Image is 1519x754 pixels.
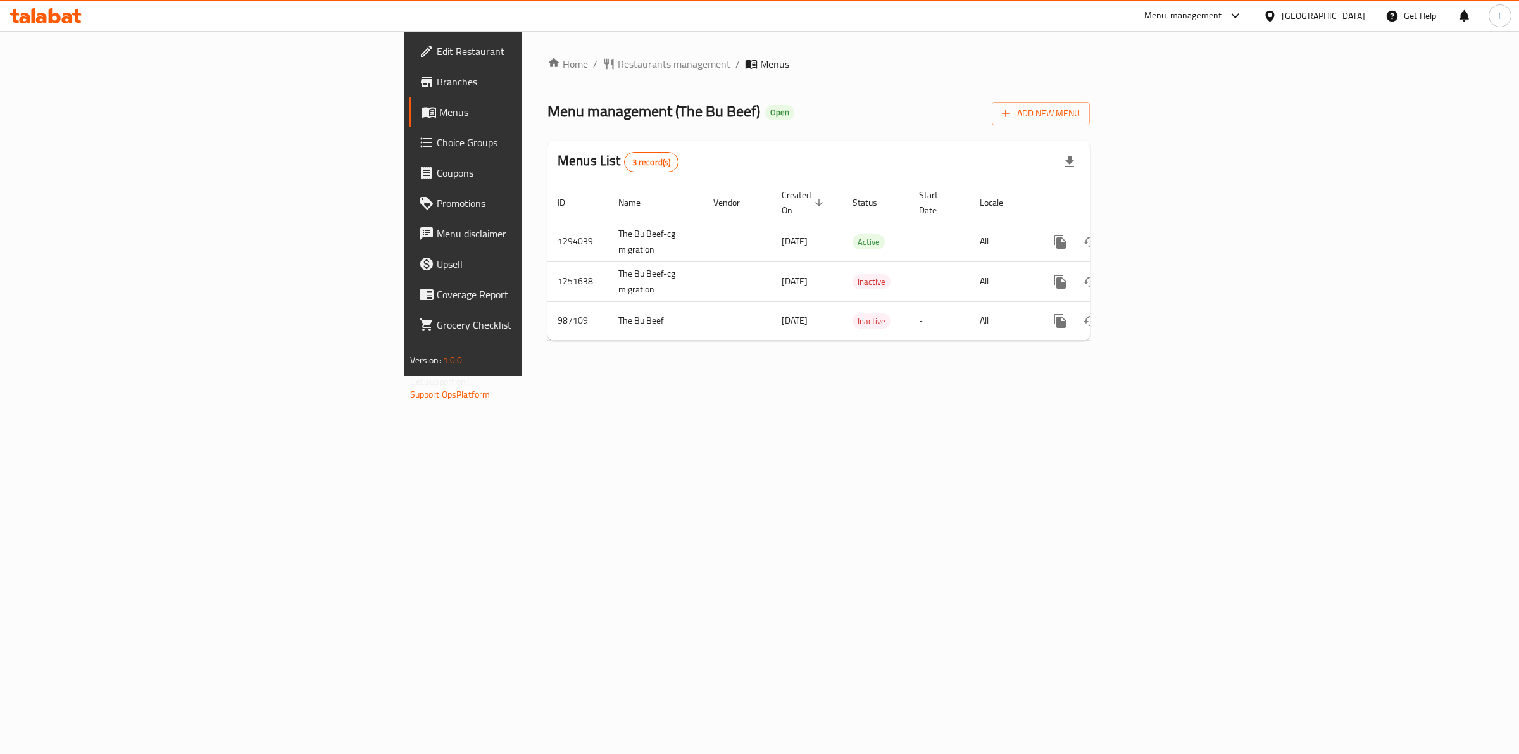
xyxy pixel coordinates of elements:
[625,156,678,168] span: 3 record(s)
[765,105,794,120] div: Open
[1045,267,1075,297] button: more
[618,195,657,210] span: Name
[909,301,970,340] td: -
[409,310,658,340] a: Grocery Checklist
[1498,9,1501,23] span: f
[409,66,658,97] a: Branches
[765,107,794,118] span: Open
[992,102,1090,125] button: Add New Menu
[437,226,647,241] span: Menu disclaimer
[1045,306,1075,336] button: more
[437,256,647,272] span: Upsell
[853,275,891,289] span: Inactive
[853,313,891,329] div: Inactive
[558,195,582,210] span: ID
[558,151,678,172] h2: Menus List
[437,165,647,180] span: Coupons
[782,312,808,329] span: [DATE]
[1054,147,1085,177] div: Export file
[443,352,463,368] span: 1.0.0
[410,374,468,390] span: Get support on:
[1144,8,1222,23] div: Menu-management
[409,97,658,127] a: Menus
[437,196,647,211] span: Promotions
[547,184,1177,341] table: enhanced table
[970,301,1035,340] td: All
[970,222,1035,261] td: All
[713,195,756,210] span: Vendor
[603,56,730,72] a: Restaurants management
[409,279,658,310] a: Coverage Report
[437,135,647,150] span: Choice Groups
[853,234,885,249] div: Active
[409,218,658,249] a: Menu disclaimer
[437,287,647,302] span: Coverage Report
[410,352,441,368] span: Version:
[853,195,894,210] span: Status
[1282,9,1365,23] div: [GEOGRAPHIC_DATA]
[409,127,658,158] a: Choice Groups
[437,317,647,332] span: Grocery Checklist
[735,56,740,72] li: /
[409,36,658,66] a: Edit Restaurant
[1002,106,1080,122] span: Add New Menu
[409,188,658,218] a: Promotions
[760,56,789,72] span: Menus
[437,44,647,59] span: Edit Restaurant
[409,158,658,188] a: Coupons
[439,104,647,120] span: Menus
[853,235,885,249] span: Active
[547,56,1090,72] nav: breadcrumb
[919,187,954,218] span: Start Date
[410,386,491,403] a: Support.OpsPlatform
[618,56,730,72] span: Restaurants management
[437,74,647,89] span: Branches
[1075,306,1106,336] button: Change Status
[1035,184,1177,222] th: Actions
[1075,227,1106,257] button: Change Status
[980,195,1020,210] span: Locale
[970,261,1035,301] td: All
[1045,227,1075,257] button: more
[909,261,970,301] td: -
[782,273,808,289] span: [DATE]
[782,187,827,218] span: Created On
[782,233,808,249] span: [DATE]
[624,152,679,172] div: Total records count
[853,314,891,329] span: Inactive
[1075,267,1106,297] button: Change Status
[409,249,658,279] a: Upsell
[853,274,891,289] div: Inactive
[909,222,970,261] td: -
